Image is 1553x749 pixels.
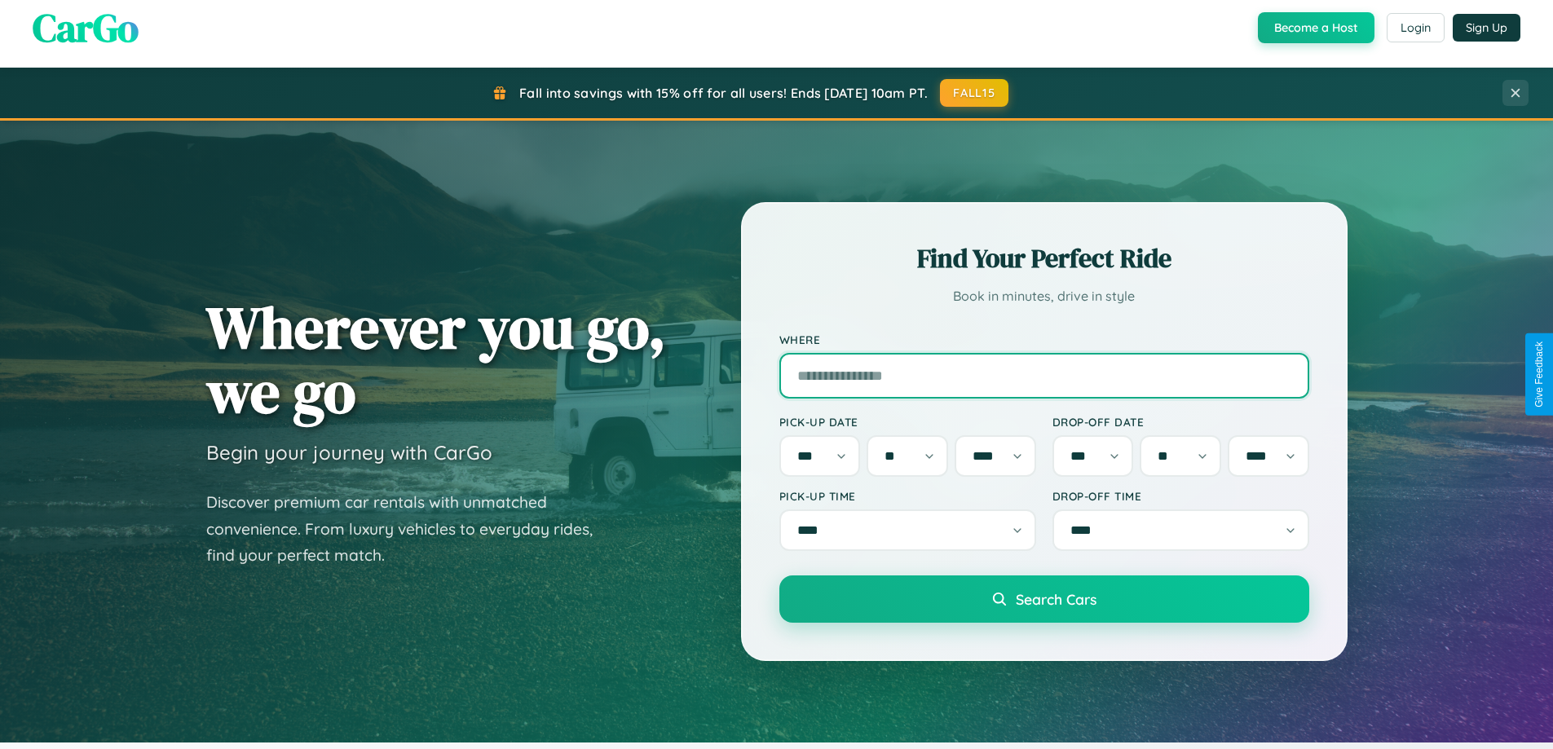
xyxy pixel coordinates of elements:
button: Sign Up [1453,14,1520,42]
p: Discover premium car rentals with unmatched convenience. From luxury vehicles to everyday rides, ... [206,489,614,569]
label: Pick-up Time [779,489,1036,503]
button: Become a Host [1258,12,1374,43]
label: Where [779,333,1309,346]
h3: Begin your journey with CarGo [206,440,492,465]
h1: Wherever you go, we go [206,295,666,424]
span: Fall into savings with 15% off for all users! Ends [DATE] 10am PT. [519,85,928,101]
h2: Find Your Perfect Ride [779,240,1309,276]
button: FALL15 [940,79,1008,107]
span: CarGo [33,1,139,55]
span: Search Cars [1016,590,1096,608]
div: Give Feedback [1533,341,1545,408]
label: Drop-off Time [1052,489,1309,503]
p: Book in minutes, drive in style [779,284,1309,308]
label: Pick-up Date [779,415,1036,429]
button: Login [1387,13,1445,42]
label: Drop-off Date [1052,415,1309,429]
button: Search Cars [779,575,1309,623]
